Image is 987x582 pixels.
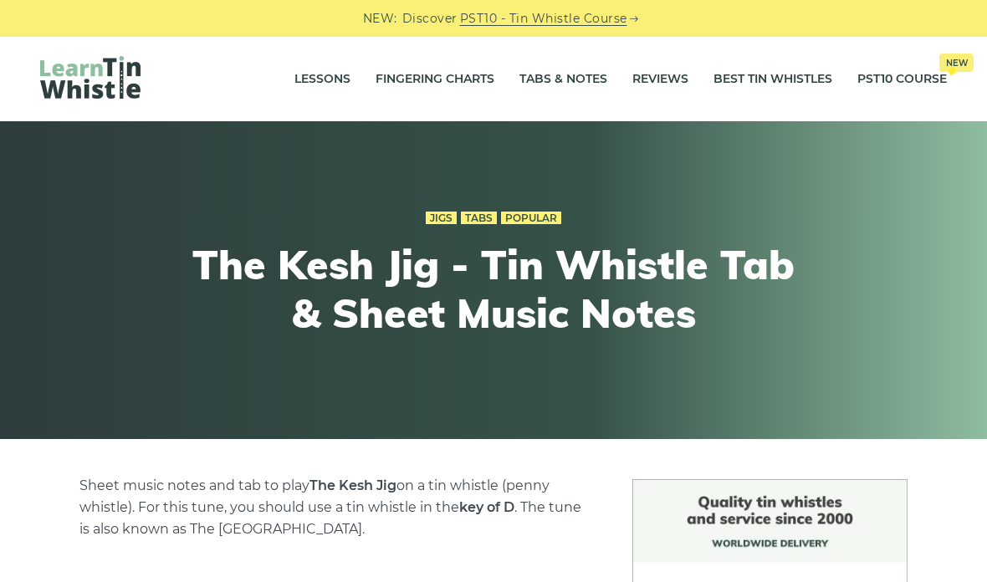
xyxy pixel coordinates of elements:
[186,241,801,337] h1: The Kesh Jig - Tin Whistle Tab & Sheet Music Notes
[309,477,396,493] strong: The Kesh Jig
[857,59,947,100] a: PST10 CourseNew
[376,59,494,100] a: Fingering Charts
[426,212,457,225] a: Jigs
[501,212,561,225] a: Popular
[459,499,514,515] strong: key of D
[713,59,832,100] a: Best Tin Whistles
[461,212,497,225] a: Tabs
[294,59,350,100] a: Lessons
[79,475,591,540] p: Sheet music notes and tab to play on a tin whistle (penny whistle). For this tune, you should use...
[939,54,974,72] span: New
[632,59,688,100] a: Reviews
[519,59,607,100] a: Tabs & Notes
[40,56,141,99] img: LearnTinWhistle.com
